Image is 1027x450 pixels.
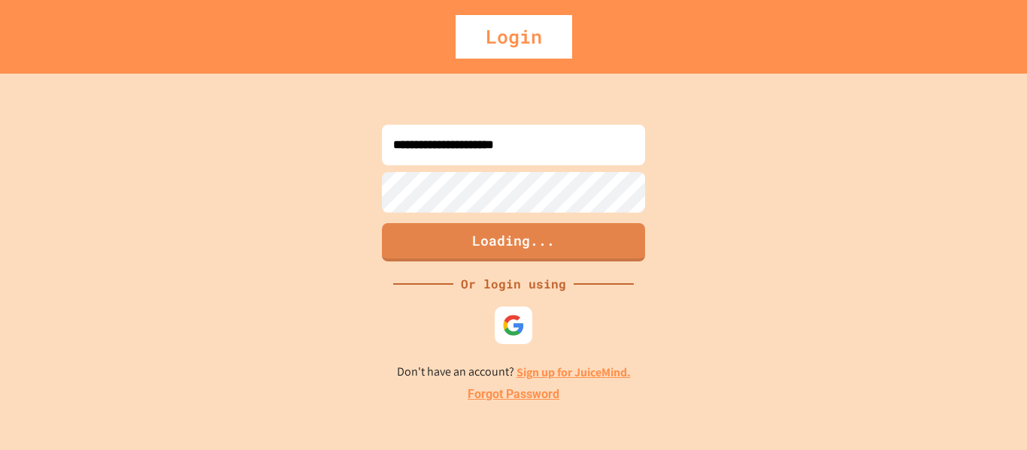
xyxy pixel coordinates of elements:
a: Forgot Password [468,385,559,403]
button: Loading... [382,223,645,261]
div: Login [456,15,572,59]
img: google-icon.svg [502,314,525,337]
p: Don't have an account? [397,363,631,382]
div: Or login using [453,275,574,293]
a: Sign up for JuiceMind. [517,364,631,380]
